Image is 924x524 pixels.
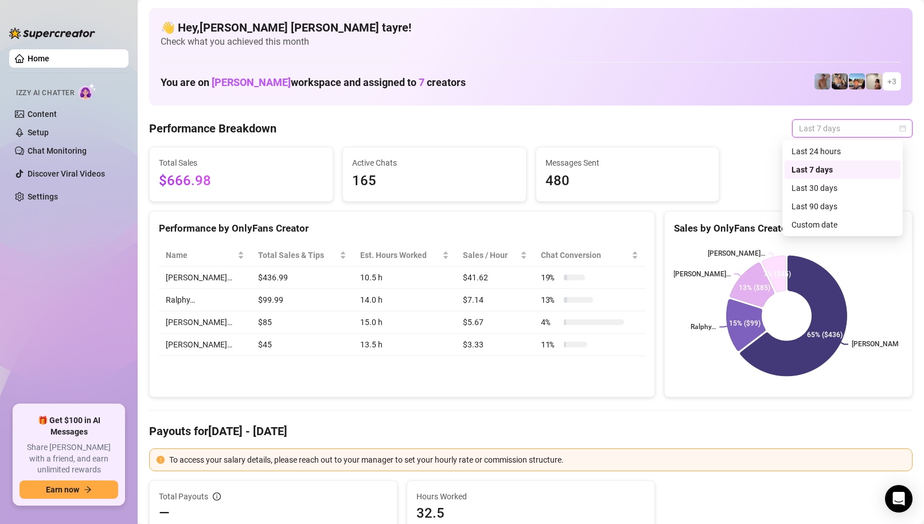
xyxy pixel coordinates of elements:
td: $7.14 [456,289,534,311]
td: $436.99 [251,267,353,289]
text: [PERSON_NAME]… [852,341,909,349]
span: Share [PERSON_NAME] with a friend, and earn unlimited rewards [20,442,118,476]
span: info-circle [213,492,221,500]
th: Chat Conversion [534,244,645,267]
td: $85 [251,311,353,334]
div: Performance by OnlyFans Creator [159,221,645,236]
span: Izzy AI Chatter [16,88,74,99]
a: Setup [28,128,49,137]
td: [PERSON_NAME]… [159,334,251,356]
div: Last 90 days [785,197,900,216]
span: 🎁 Get $100 in AI Messages [20,415,118,437]
img: logo-BBDzfeDw.svg [9,28,95,39]
td: [PERSON_NAME]… [159,267,251,289]
h1: You are on workspace and assigned to creators [161,76,466,89]
span: [PERSON_NAME] [212,76,291,88]
div: To access your salary details, please reach out to your manager to set your hourly rate or commis... [169,453,905,466]
div: Est. Hours Worked [360,249,440,261]
td: Ralphy… [159,289,251,311]
img: Joey [814,73,831,89]
div: Custom date [792,218,894,231]
td: $45 [251,334,353,356]
div: Last 24 hours [785,142,900,161]
a: Home [28,54,49,63]
span: calendar [899,125,906,132]
span: 165 [352,170,517,192]
th: Total Sales & Tips [251,244,353,267]
a: Chat Monitoring [28,146,87,155]
span: Total Payouts [159,490,208,503]
span: 13 % [541,294,559,306]
span: 7 [419,76,424,88]
text: Ralphy… [691,323,716,331]
a: Settings [28,192,58,201]
span: Total Sales & Tips [258,249,337,261]
h4: Performance Breakdown [149,120,276,136]
td: $3.33 [456,334,534,356]
h4: 👋 Hey, [PERSON_NAME] [PERSON_NAME] tayre ! [161,19,901,36]
h4: Payouts for [DATE] - [DATE] [149,423,913,439]
button: Earn nowarrow-right [20,480,118,499]
span: 19 % [541,271,559,284]
img: AI Chatter [79,83,96,100]
div: Last 30 days [785,179,900,197]
td: [PERSON_NAME]… [159,311,251,334]
div: Last 90 days [792,200,894,213]
td: 15.0 h [353,311,456,334]
span: Chat Conversion [541,249,629,261]
span: Sales / Hour [463,249,518,261]
td: $41.62 [456,267,534,289]
span: Messages Sent [545,157,710,169]
td: $5.67 [456,311,534,334]
img: George [832,73,848,89]
div: Sales by OnlyFans Creator [674,221,903,236]
span: + 3 [887,75,896,88]
div: Open Intercom Messenger [885,485,913,513]
span: 4 % [541,316,559,329]
span: Name [166,249,235,261]
text: [PERSON_NAME]… [673,270,731,278]
span: $666.98 [159,170,323,192]
span: 480 [545,170,710,192]
div: Last 30 days [792,182,894,194]
span: Last 7 days [799,120,906,137]
span: Active Chats [352,157,517,169]
span: 11 % [541,338,559,351]
div: Last 7 days [785,161,900,179]
div: Last 7 days [792,163,894,176]
span: Earn now [46,485,79,494]
a: Discover Viral Videos [28,169,105,178]
img: Zach [849,73,865,89]
th: Name [159,244,251,267]
span: 32.5 [416,504,645,522]
span: Hours Worked [416,490,645,503]
span: Total Sales [159,157,323,169]
th: Sales / Hour [456,244,534,267]
td: 14.0 h [353,289,456,311]
a: Content [28,110,57,119]
span: arrow-right [84,486,92,494]
img: Ralphy [866,73,882,89]
span: — [159,504,170,522]
span: Check what you achieved this month [161,36,901,48]
div: Custom date [785,216,900,234]
td: $99.99 [251,289,353,311]
text: [PERSON_NAME]… [708,249,765,257]
td: 13.5 h [353,334,456,356]
div: Last 24 hours [792,145,894,158]
td: 10.5 h [353,267,456,289]
span: exclamation-circle [157,456,165,464]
